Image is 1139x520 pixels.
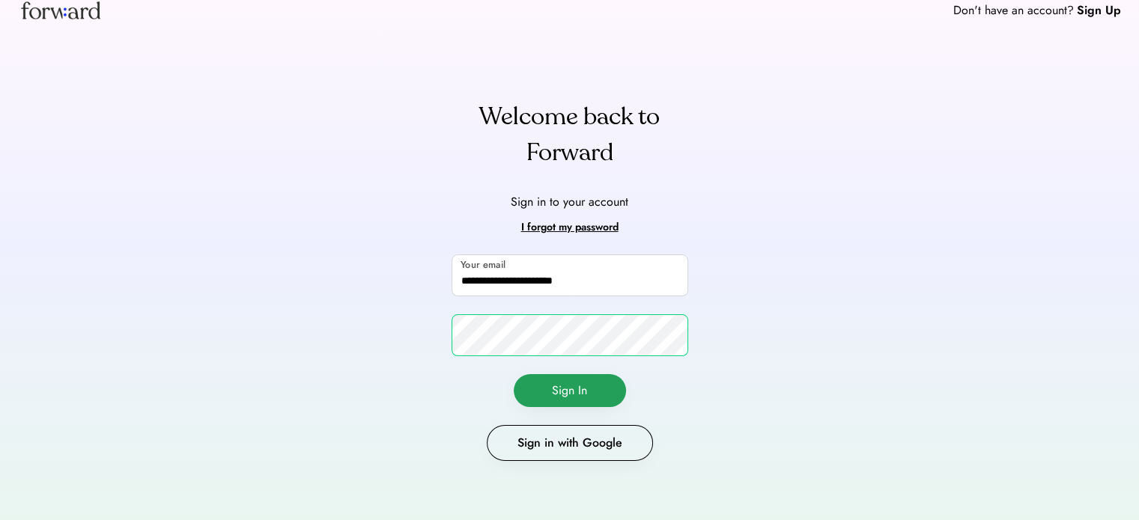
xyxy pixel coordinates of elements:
div: Welcome back to Forward [452,99,688,171]
div: Don't have an account? [953,1,1074,19]
button: Sign In [514,374,626,407]
button: Sign in with Google [487,425,653,461]
div: Sign in to your account [511,193,628,211]
div: Sign Up [1077,1,1121,19]
div: I forgot my password [521,218,619,236]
